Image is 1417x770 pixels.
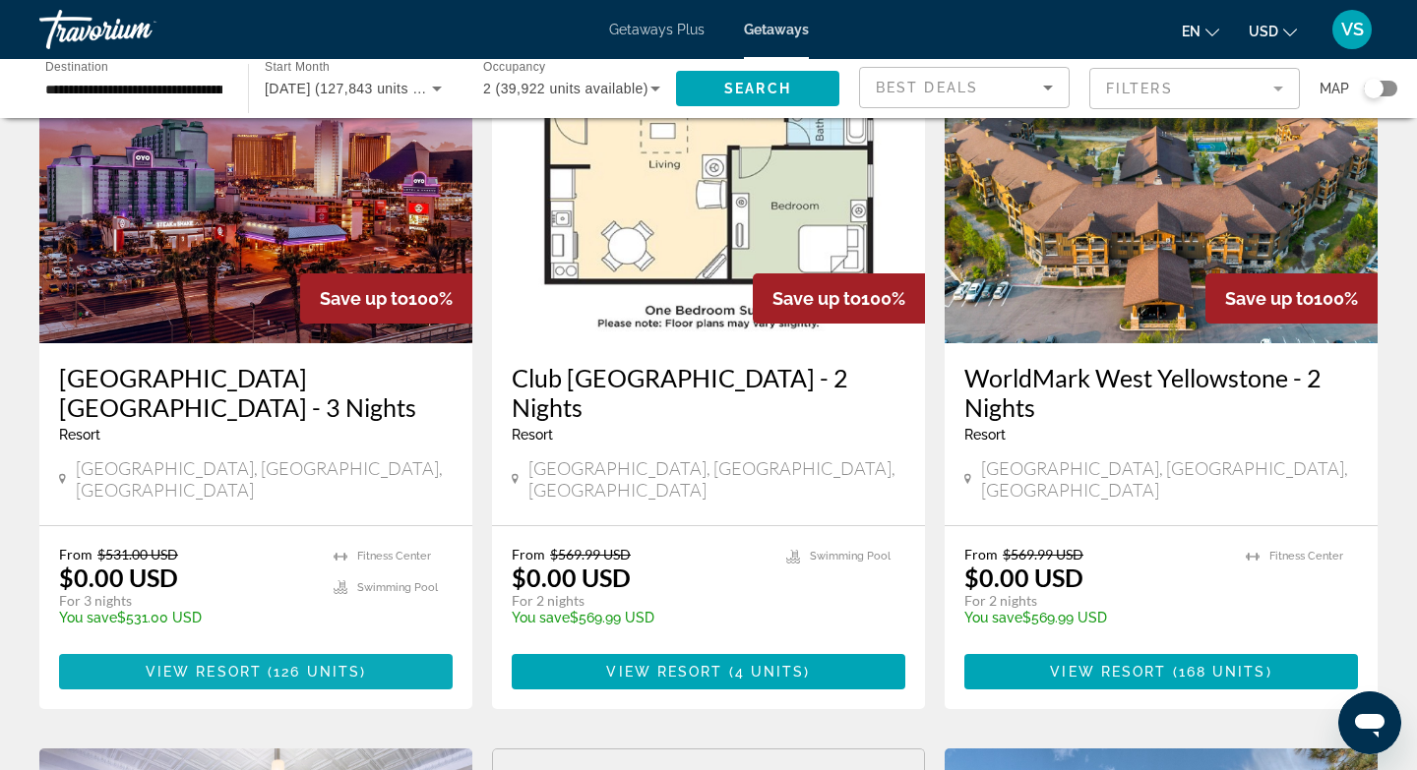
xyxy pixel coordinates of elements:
[735,664,805,680] span: 4 units
[1182,24,1201,39] span: en
[753,273,925,324] div: 100%
[512,563,631,592] p: $0.00 USD
[483,61,545,74] span: Occupancy
[512,363,905,422] a: Club [GEOGRAPHIC_DATA] - 2 Nights
[320,288,408,309] span: Save up to
[1269,550,1343,563] span: Fitness Center
[512,427,553,443] span: Resort
[39,29,472,343] img: RM79E01X.jpg
[1205,273,1378,324] div: 100%
[39,4,236,55] a: Travorium
[1320,75,1349,102] span: Map
[59,654,453,689] button: View Resort(126 units)
[1050,664,1166,680] span: View Resort
[97,546,178,563] span: $531.00 USD
[492,29,925,343] img: 1450F01X.jpg
[964,363,1358,422] a: WorldMark West Yellowstone - 2 Nights
[1089,67,1300,110] button: Filter
[1249,17,1297,45] button: Change currency
[964,610,1226,625] p: $569.99 USD
[357,550,431,563] span: Fitness Center
[609,22,705,37] a: Getaways Plus
[1179,664,1266,680] span: 168 units
[744,22,809,37] a: Getaways
[1225,288,1314,309] span: Save up to
[964,563,1083,592] p: $0.00 USD
[59,563,178,592] p: $0.00 USD
[606,664,722,680] span: View Resort
[724,81,791,96] span: Search
[964,592,1226,610] p: For 2 nights
[300,273,472,324] div: 100%
[512,592,767,610] p: For 2 nights
[1249,24,1278,39] span: USD
[964,654,1358,689] button: View Resort(168 units)
[1341,20,1364,39] span: VS
[772,288,861,309] span: Save up to
[59,427,100,443] span: Resort
[483,81,648,96] span: 2 (39,922 units available)
[528,457,905,501] span: [GEOGRAPHIC_DATA], [GEOGRAPHIC_DATA], [GEOGRAPHIC_DATA]
[512,654,905,689] button: View Resort(4 units)
[76,457,453,501] span: [GEOGRAPHIC_DATA], [GEOGRAPHIC_DATA], [GEOGRAPHIC_DATA]
[1003,546,1083,563] span: $569.99 USD
[265,61,330,74] span: Start Month
[45,60,108,73] span: Destination
[59,592,314,610] p: For 3 nights
[964,610,1022,625] span: You save
[964,427,1006,443] span: Resort
[512,610,767,625] p: $569.99 USD
[723,664,811,680] span: ( )
[1166,664,1271,680] span: ( )
[945,29,1378,343] img: A411E01X.jpg
[810,550,891,563] span: Swimming Pool
[59,610,117,625] span: You save
[265,81,476,96] span: [DATE] (127,843 units available)
[59,363,453,422] a: [GEOGRAPHIC_DATA] [GEOGRAPHIC_DATA] - 3 Nights
[59,610,314,625] p: $531.00 USD
[1182,17,1219,45] button: Change language
[59,546,92,563] span: From
[981,457,1358,501] span: [GEOGRAPHIC_DATA], [GEOGRAPHIC_DATA], [GEOGRAPHIC_DATA]
[876,76,1053,99] mat-select: Sort by
[1326,9,1378,50] button: User Menu
[876,80,978,95] span: Best Deals
[512,546,545,563] span: From
[676,71,839,106] button: Search
[274,664,360,680] span: 126 units
[550,546,631,563] span: $569.99 USD
[512,610,570,625] span: You save
[262,664,366,680] span: ( )
[146,664,262,680] span: View Resort
[357,581,438,594] span: Swimming Pool
[1338,691,1401,754] iframe: Button to launch messaging window
[964,546,998,563] span: From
